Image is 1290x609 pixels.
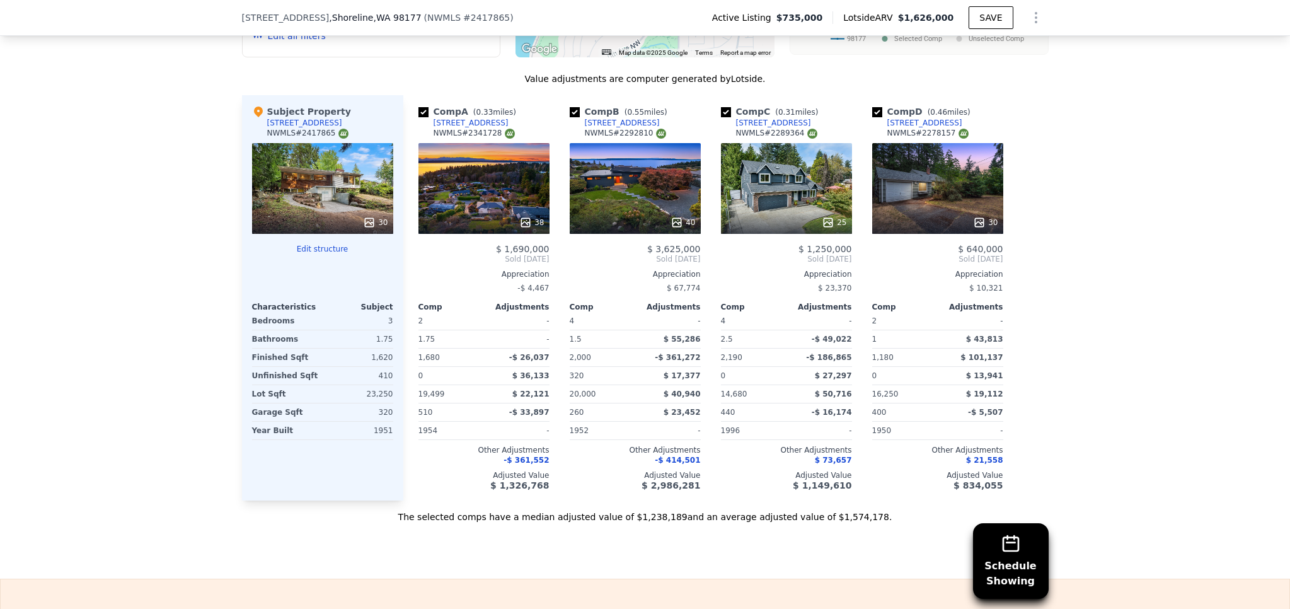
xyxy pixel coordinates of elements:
span: 2 [418,316,423,325]
span: 0 [418,371,423,380]
div: Adjustments [635,302,701,312]
span: 0 [872,371,877,380]
div: NWMLS # 2278157 [887,128,969,139]
div: Appreciation [418,269,550,279]
div: NWMLS # 2292810 [585,128,666,139]
span: # 2417865 [463,13,510,23]
img: NWMLS Logo [505,129,515,139]
div: ( ) [424,11,514,24]
div: 1.75 [418,330,481,348]
div: 1950 [872,422,935,439]
div: Adjusted Value [721,470,852,480]
div: Subject [323,302,393,312]
div: - [940,312,1003,330]
button: Show Options [1023,5,1049,30]
div: Other Adjustments [872,445,1003,455]
span: $ 55,286 [664,335,701,344]
span: $ 1,690,000 [496,244,550,254]
div: 3 [325,312,393,330]
span: $ 101,137 [960,353,1003,362]
div: 320 [325,403,393,421]
span: 440 [721,408,735,417]
button: Keyboard shortcuts [602,49,611,55]
div: Comp [721,302,786,312]
span: Sold [DATE] [418,254,550,264]
span: Sold [DATE] [570,254,701,264]
div: Lot Sqft [252,385,320,403]
div: Adjusted Value [570,470,701,480]
span: $ 21,558 [966,456,1003,465]
span: 260 [570,408,584,417]
div: [STREET_ADDRESS] [736,118,811,128]
div: - [940,422,1003,439]
div: 1.75 [325,330,393,348]
div: - [487,312,550,330]
div: Adjustments [786,302,852,312]
div: Adjustments [938,302,1003,312]
a: Open this area in Google Maps (opens a new window) [519,41,560,57]
div: 410 [325,367,393,385]
div: Bathrooms [252,330,320,348]
div: 38 [519,216,544,229]
span: $ 40,940 [664,390,701,398]
span: $ 1,149,610 [793,480,851,490]
div: - [638,422,701,439]
span: $ 27,297 [815,371,852,380]
span: $ 3,625,000 [647,244,701,254]
span: 1,680 [418,353,440,362]
div: - [487,422,550,439]
span: 0.31 [778,108,795,117]
span: 510 [418,408,433,417]
span: [STREET_ADDRESS] [242,11,330,24]
span: 0.33 [476,108,493,117]
span: $ 19,112 [966,390,1003,398]
span: 0 [721,371,726,380]
div: 23,250 [325,385,393,403]
img: NWMLS Logo [959,129,969,139]
span: 1,180 [872,353,894,362]
div: Appreciation [872,269,1003,279]
div: Comp D [872,105,976,118]
div: Subject Property [252,105,351,118]
div: The selected comps have a median adjusted value of $1,238,189 and an average adjusted value of $1... [242,501,1049,523]
span: $ 73,657 [815,456,852,465]
span: , WA 98177 [373,13,421,23]
div: - [789,422,852,439]
span: 20,000 [570,390,596,398]
a: Report a map error [720,49,771,56]
span: $ 23,370 [818,284,851,293]
span: $ 36,133 [512,371,550,380]
span: 0.46 [930,108,947,117]
div: Comp [418,302,484,312]
div: Year Built [252,422,320,439]
a: [STREET_ADDRESS] [418,118,509,128]
button: ScheduleShowing [973,523,1049,599]
span: $735,000 [776,11,823,24]
div: Finished Sqft [252,349,320,366]
div: [STREET_ADDRESS] [434,118,509,128]
span: 14,680 [721,390,747,398]
div: Comp [570,302,635,312]
div: 30 [363,216,388,229]
span: -$ 49,022 [812,335,852,344]
a: Terms (opens in new tab) [695,49,713,56]
span: 400 [872,408,887,417]
span: -$ 5,507 [968,408,1003,417]
div: 1.5 [570,330,633,348]
span: $ 1,250,000 [798,244,852,254]
div: Comp C [721,105,824,118]
text: Unselected Comp [969,35,1024,43]
div: Comp [872,302,938,312]
span: 2,000 [570,353,591,362]
span: Active Listing [712,11,776,24]
img: Google [519,41,560,57]
div: Other Adjustments [418,445,550,455]
span: $ 50,716 [815,390,852,398]
span: 320 [570,371,584,380]
span: 16,250 [872,390,899,398]
span: -$ 4,467 [517,284,549,293]
span: $ 43,813 [966,335,1003,344]
span: -$ 414,501 [655,456,700,465]
div: NWMLS # 2417865 [267,128,348,139]
img: NWMLS Logo [807,129,817,139]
